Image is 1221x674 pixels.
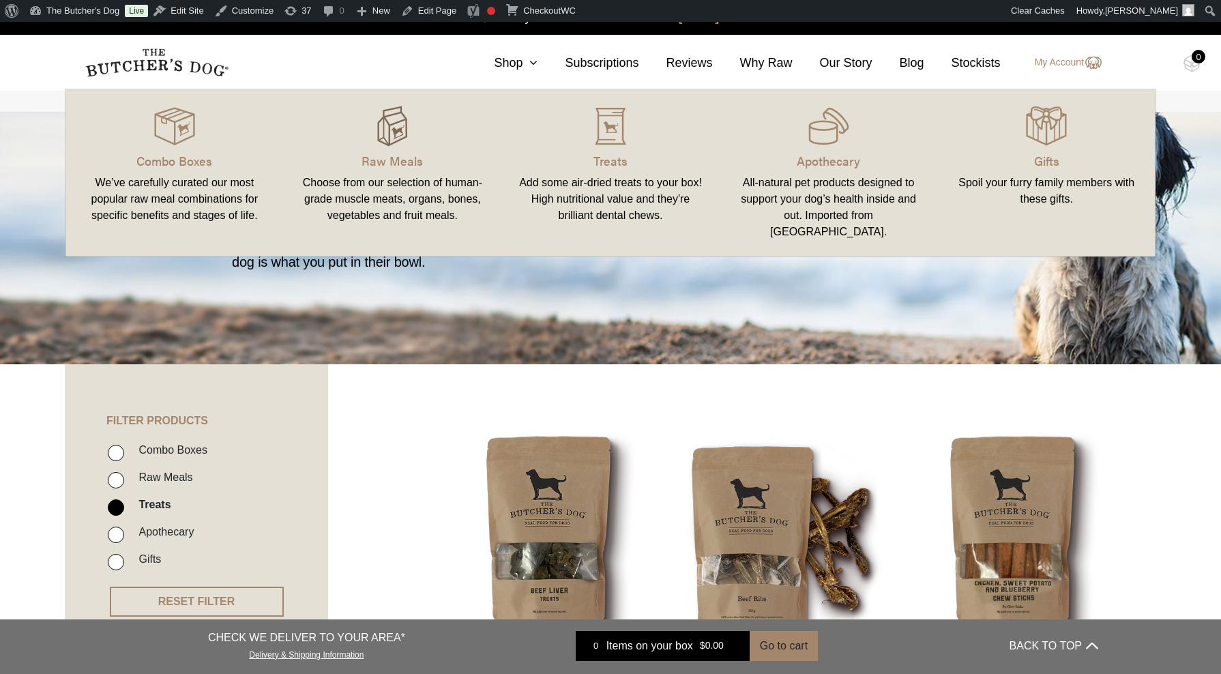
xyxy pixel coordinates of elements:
[284,103,502,243] a: Raw Meals Choose from our selection of human-grade muscle meats, organs, bones, vegetables and fr...
[518,175,703,224] div: Add some air-dried treats to your box! High nutritional value and they're brilliant dental chews.
[125,5,148,17] a: Live
[937,103,1156,243] a: Gifts Spoil your furry family members with these gifts.
[501,103,720,243] a: Treats Add some air-dried treats to your box! High nutritional value and they're brilliant dental...
[300,175,486,224] div: Choose from our selection of human-grade muscle meats, organs, bones, vegetables and fruit meals.
[736,175,922,240] div: All-natural pet products designed to support your dog’s health inside and out. Imported from [GEO...
[576,631,750,661] a: 0 Items on your box $0.00
[954,151,1139,170] p: Gifts
[1010,630,1098,662] button: BACK TO TOP
[467,54,538,72] a: Shop
[65,364,328,427] h4: FILTER PRODUCTS
[487,7,495,15] div: Focus keyphrase not set
[249,647,364,660] a: Delivery & Shipping Information
[132,441,207,459] label: Combo Boxes
[300,151,486,170] p: Raw Meals
[132,523,194,541] label: Apothecary
[1192,50,1205,63] div: 0
[82,175,267,224] div: We’ve carefully curated our most popular raw meal combinations for specific benefits and stages o...
[132,495,171,514] label: Treats
[447,433,653,639] img: Beef Liver Treats
[132,468,192,486] label: Raw Meals
[872,54,924,72] a: Blog
[65,103,284,243] a: Combo Boxes We’ve carefully curated our most popular raw meal combinations for specific benefits ...
[132,550,161,568] label: Gifts
[736,151,922,170] p: Apothecary
[713,54,793,72] a: Why Raw
[606,638,693,654] span: Items on your box
[208,630,405,646] p: CHECK WE DELIVER TO YOUR AREA*
[954,175,1139,207] div: Spoil your furry family members with these gifts.
[518,151,703,170] p: Treats
[638,54,712,72] a: Reviews
[720,103,938,243] a: Apothecary All-natural pet products designed to support your dog’s health inside and out. Importe...
[1105,5,1178,16] span: [PERSON_NAME]
[586,639,606,653] div: 0
[538,54,638,72] a: Subscriptions
[924,54,1001,72] a: Stockists
[679,433,885,639] img: Beef Spare Ribs
[82,151,267,170] p: Combo Boxes
[110,587,284,617] button: RESET FILTER
[700,641,724,651] bdi: 0.00
[750,631,818,661] button: Go to cart
[1021,55,1102,71] a: My Account
[700,641,705,651] span: $
[1198,8,1207,25] a: close
[911,433,1117,639] img: Chicken Sweet Potato and Blueberry Chew Sticks
[793,54,872,72] a: Our Story
[1183,55,1201,72] img: TBD_Cart-Empty.png
[372,106,413,147] img: TBD_build-A-Box_Hover.png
